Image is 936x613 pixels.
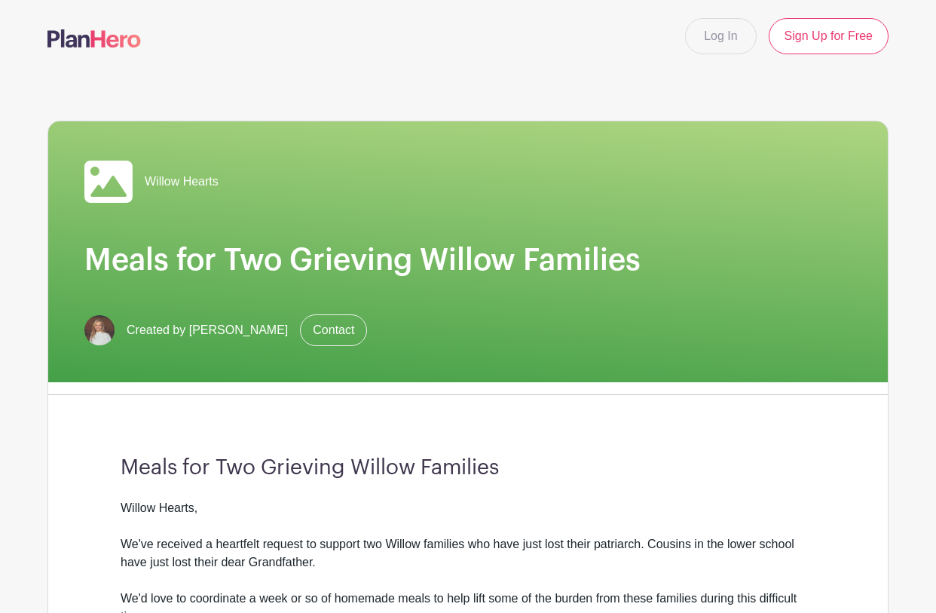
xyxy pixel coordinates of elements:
a: Contact [300,314,367,346]
img: Kiera%20Johnson%20Headshot.jpg [84,315,115,345]
h1: Meals for Two Grieving Willow Families [84,242,852,278]
h3: Meals for Two Grieving Willow Families [121,455,815,481]
img: logo-507f7623f17ff9eddc593b1ce0a138ce2505c220e1c5a4e2b4648c50719b7d32.svg [47,29,141,48]
a: Log In [685,18,756,54]
a: Sign Up for Free [769,18,889,54]
span: Willow Hearts [145,173,219,191]
span: Created by [PERSON_NAME] [127,321,288,339]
